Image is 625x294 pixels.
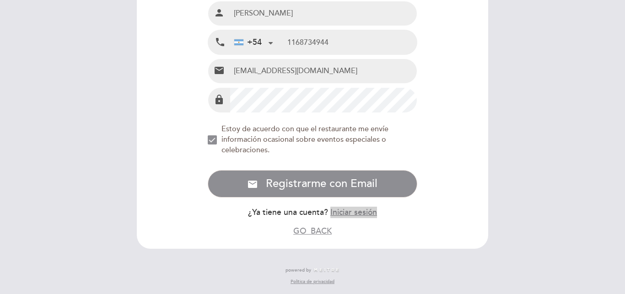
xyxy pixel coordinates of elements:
[266,177,377,190] span: Registrarme con Email
[248,208,328,217] span: ¿Ya tiene una cuenta?
[291,278,334,285] a: Política de privacidad
[214,65,225,76] i: email
[286,267,311,273] span: powered by
[214,7,225,18] i: person
[208,124,418,155] md-checkbox: NEW_MODAL_AGREE_RESTAURANT_SEND_OCCASIONAL_INFO
[230,59,417,83] input: Email
[215,37,226,48] i: local_phone
[330,207,377,218] button: Iniciar sesión
[208,170,418,198] button: email Registrarme con Email
[231,31,276,54] div: Argentina: +54
[221,124,388,155] span: Estoy de acuerdo con que el restaurante me envíe información ocasional sobre eventos especiales o...
[230,1,417,26] input: Nombre y Apellido
[293,225,332,237] button: GO_BACK
[214,94,225,105] i: lock
[234,37,262,48] div: +54
[286,267,339,273] a: powered by
[287,30,417,54] input: Teléfono Móvil
[247,179,258,190] i: email
[313,268,339,273] img: MEITRE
